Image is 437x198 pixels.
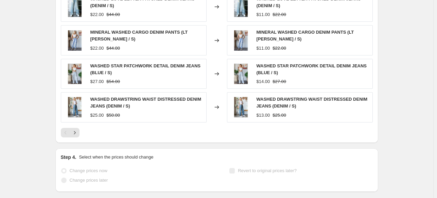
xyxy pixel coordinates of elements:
[90,112,104,119] div: $25.00
[106,78,120,85] strike: $54.00
[70,128,80,137] button: Next
[90,11,104,18] div: $22.00
[257,63,367,75] span: WASHED STAR PATCHWORK DETAIL DENIM JEANS (BLUE / S)
[273,11,286,18] strike: $22.00
[257,112,270,119] div: $13.00
[65,64,85,84] img: c2058a02ce1aca5329248ec520dd84d3a5af843bbb3651ab1718af8c80d15f28_80x.jpg
[61,128,80,137] nav: Pagination
[257,97,367,109] span: WASHED DRAWSTRING WAIST DISTRESSED DENIM JEANS (DENIM / S)
[106,112,120,119] strike: $50.00
[70,168,107,173] span: Change prices now
[257,78,270,85] div: $14.00
[231,97,251,117] img: 275c3a12aea719990088383f6ea1d82f13f2d020c1a3461caae643cd258b7565_80x.jpg
[70,178,108,183] span: Change prices later
[61,154,76,161] h2: Step 4.
[106,45,120,52] strike: $44.00
[273,45,286,52] strike: $22.00
[90,30,188,42] span: MINERAL WASHED CARGO DENIM PANTS (LT [PERSON_NAME] / S)
[273,78,286,85] strike: $27.00
[65,97,85,117] img: 275c3a12aea719990088383f6ea1d82f13f2d020c1a3461caae643cd258b7565_80x.jpg
[257,45,270,52] div: $11.00
[79,154,153,161] p: Select when the prices should change
[106,11,120,18] strike: $44.00
[238,168,297,173] span: Revert to original prices later?
[257,11,270,18] div: $11.00
[90,63,201,75] span: WASHED STAR PATCHWORK DETAIL DENIM JEANS (BLUE / S)
[273,112,286,119] strike: $25.00
[90,97,201,109] span: WASHED DRAWSTRING WAIST DISTRESSED DENIM JEANS (DENIM / S)
[90,78,104,85] div: $27.00
[90,45,104,52] div: $22.00
[231,30,251,51] img: 9429c9176eeedd4b1b3393a17eebe603fc4eb2fa76a63f17efc9cb1b60b567c6_80x.jpg
[231,64,251,84] img: c2058a02ce1aca5329248ec520dd84d3a5af843bbb3651ab1718af8c80d15f28_80x.jpg
[65,30,85,51] img: 9429c9176eeedd4b1b3393a17eebe603fc4eb2fa76a63f17efc9cb1b60b567c6_80x.jpg
[257,30,354,42] span: MINERAL WASHED CARGO DENIM PANTS (LT [PERSON_NAME] / S)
